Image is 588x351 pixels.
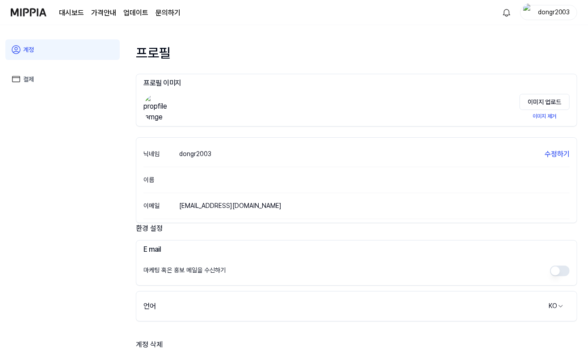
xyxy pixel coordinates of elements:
[123,8,148,18] a: 업데이트
[143,175,179,185] div: 이름
[136,223,577,235] div: 환경 설정
[179,149,211,159] div: dongr2003
[155,8,181,18] a: 문의하기
[143,301,156,312] div: 언어
[143,78,570,89] h3: 프로필 이미지
[91,8,116,18] a: 가격안내
[143,244,570,255] h3: E mail
[5,39,120,60] a: 계정
[179,201,281,211] div: [EMAIL_ADDRESS][DOMAIN_NAME]
[136,43,577,63] div: 프로필
[143,94,172,123] img: propfile Iamge
[5,69,120,89] a: 결제
[143,149,179,159] div: 닉네임
[501,7,512,18] img: 알림
[143,201,179,211] div: 이메일
[143,266,226,276] div: 마케팅 혹은 홍보 메일을 수신하기
[520,5,577,20] button: profiledongr2003
[523,4,534,21] img: profile
[545,149,570,160] button: 수정하기
[59,8,84,18] a: 대시보드
[520,94,570,110] button: 이미지 업로드
[520,110,570,123] button: 이미지 제거
[537,7,571,17] div: dongr2003
[136,339,577,350] div: 계정 삭제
